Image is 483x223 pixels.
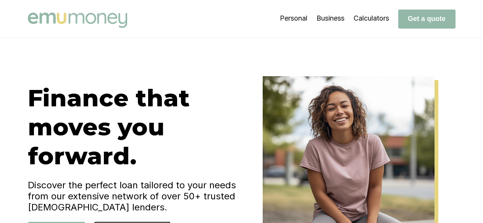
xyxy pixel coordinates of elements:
[398,14,456,22] a: Get a quote
[28,13,127,28] img: Emu Money logo
[398,10,456,29] button: Get a quote
[28,180,242,213] h4: Discover the perfect loan tailored to your needs from our extensive network of over 50+ trusted [...
[28,83,242,170] h1: Finance that moves you forward.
